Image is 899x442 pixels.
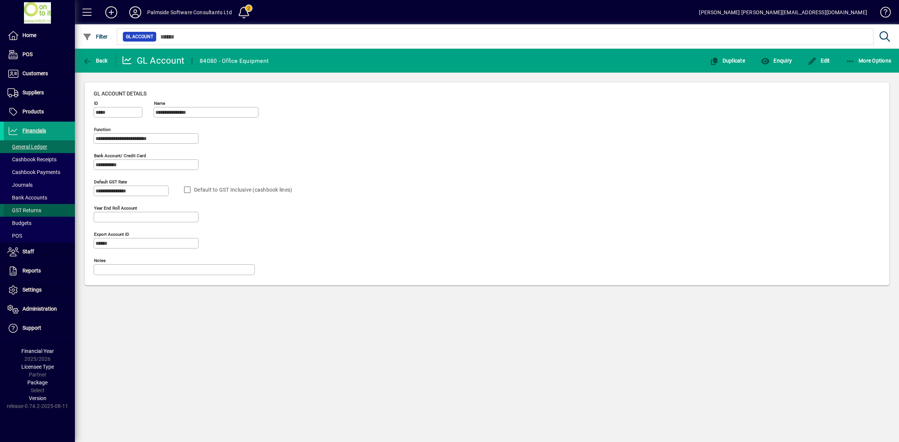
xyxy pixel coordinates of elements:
a: POS [4,45,75,64]
mat-label: Name [154,101,165,106]
button: More Options [844,54,893,67]
div: GL Account [122,55,185,67]
span: Administration [22,306,57,312]
a: Cashbook Payments [4,166,75,179]
span: Package [27,379,48,385]
button: Edit [806,54,832,67]
a: Budgets [4,217,75,229]
a: Journals [4,179,75,191]
span: GL Account [126,33,153,40]
a: Reports [4,262,75,280]
a: Administration [4,300,75,318]
div: [PERSON_NAME] [PERSON_NAME][EMAIL_ADDRESS][DOMAIN_NAME] [699,6,867,18]
span: Products [22,109,44,115]
mat-label: Export account ID [94,232,129,237]
app-page-header-button: Back [75,54,116,67]
span: Journals [7,182,33,188]
a: Home [4,26,75,45]
a: Bank Accounts [4,191,75,204]
span: Budgets [7,220,31,226]
span: Duplicate [709,58,745,64]
span: Licensee Type [21,364,54,370]
div: 84080 - Office Equipment [200,55,269,67]
mat-label: Notes [94,258,106,263]
mat-label: Default GST rate [94,179,127,185]
button: Filter [81,30,110,43]
span: Support [22,325,41,331]
span: Filter [83,34,108,40]
span: Settings [22,287,42,293]
span: POS [7,233,22,239]
a: General Ledger [4,140,75,153]
button: Profile [123,6,147,19]
span: GST Returns [7,207,41,213]
a: Knowledge Base [875,1,890,26]
span: Staff [22,249,34,254]
span: Cashbook Payments [7,169,60,175]
div: Palmside Software Consultants Ltd [147,6,232,18]
a: Support [4,319,75,338]
span: Customers [22,70,48,76]
a: Products [4,103,75,121]
span: Enquiry [761,58,792,64]
mat-label: Function [94,127,111,132]
a: POS [4,229,75,242]
span: Edit [808,58,830,64]
span: Back [83,58,108,64]
span: GL account details [94,91,146,97]
a: Suppliers [4,83,75,102]
button: Back [81,54,110,67]
span: POS [22,51,33,57]
a: GST Returns [4,204,75,217]
mat-label: Bank Account/ Credit card [94,153,146,158]
a: Settings [4,281,75,299]
span: Reports [22,268,41,274]
span: Cashbook Receipts [7,156,57,162]
button: Duplicate [708,54,747,67]
a: Cashbook Receipts [4,153,75,166]
a: Staff [4,243,75,261]
mat-label: ID [94,101,98,106]
span: More Options [846,58,892,64]
a: Customers [4,64,75,83]
span: Home [22,32,36,38]
span: General Ledger [7,144,47,150]
span: Financials [22,128,46,134]
button: Enquiry [759,54,794,67]
span: Bank Accounts [7,195,47,201]
span: Suppliers [22,89,44,95]
mat-label: Year end roll account [94,205,137,211]
span: Financial Year [21,348,54,354]
span: Version [29,395,46,401]
button: Add [99,6,123,19]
